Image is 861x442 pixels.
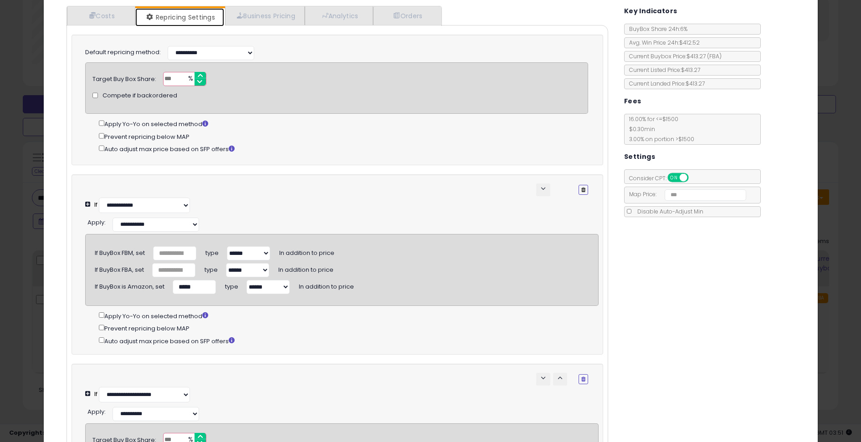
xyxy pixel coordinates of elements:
[625,25,687,33] span: BuyBox Share 24h: 6%
[135,8,225,26] a: Repricing Settings
[625,52,722,60] span: Current Buybox Price:
[99,323,599,333] div: Prevent repricing below MAP
[99,335,599,345] div: Auto adjust max price based on SFP offers
[625,174,701,182] span: Consider CPT:
[633,208,703,215] span: Disable Auto-Adjust Min
[225,6,305,25] a: Business Pricing
[625,190,746,198] span: Map Price:
[95,246,145,258] div: If BuyBox FBM, set
[99,143,589,153] div: Auto adjust max price based on SFP offers
[87,405,106,417] div: :
[85,48,161,57] label: Default repricing method:
[95,279,164,291] div: If BuyBox is Amazon, set
[279,245,334,257] span: In addition to price
[687,174,702,182] span: OFF
[99,310,599,320] div: Apply Yo-Yo on selected method
[539,184,548,193] span: keyboard_arrow_down
[581,376,585,382] i: Remove Condition
[581,187,585,193] i: Remove Condition
[625,115,694,143] span: 16.00 % for <= $1500
[67,6,135,25] a: Costs
[87,218,104,227] span: Apply
[205,262,218,274] span: type
[625,80,705,87] span: Current Landed Price: $413.27
[225,279,238,291] span: type
[556,374,564,382] span: keyboard_arrow_up
[625,125,655,133] span: $0.30 min
[625,39,700,46] span: Avg. Win Price 24h: $412.52
[87,407,104,416] span: Apply
[95,263,144,274] div: If BuyBox FBA, set
[102,91,177,100] span: Compete if backordered
[278,262,333,274] span: In addition to price
[183,72,197,86] span: %
[205,245,219,257] span: type
[625,135,694,143] span: 3.00 % on portion > $1500
[687,52,722,60] span: $413.27
[87,215,106,227] div: :
[99,131,589,141] div: Prevent repricing below MAP
[624,96,641,107] h5: Fees
[305,6,373,25] a: Analytics
[668,174,680,182] span: ON
[707,52,722,60] span: ( FBA )
[92,72,156,84] div: Target Buy Box Share:
[624,5,677,17] h5: Key Indicators
[299,279,354,291] span: In addition to price
[373,6,441,25] a: Orders
[99,118,589,128] div: Apply Yo-Yo on selected method
[625,66,700,74] span: Current Listed Price: $413.27
[624,151,655,163] h5: Settings
[539,374,548,382] span: keyboard_arrow_down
